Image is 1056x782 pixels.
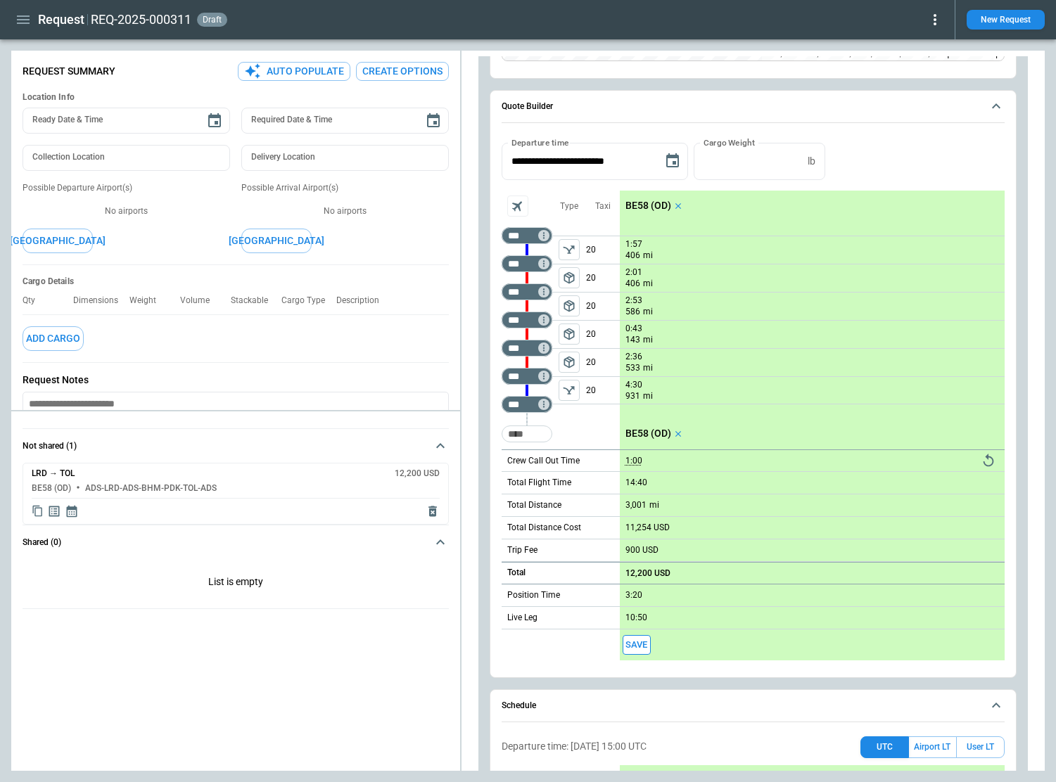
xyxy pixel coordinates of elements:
p: BE58 (OD) [625,428,671,440]
p: 12,200 USD [625,568,670,579]
button: Add Cargo [23,326,84,351]
p: Cargo Type [281,295,336,306]
p: BE58 (OD) [625,200,671,212]
span: package_2 [562,327,576,341]
p: 586 [625,306,640,318]
div: Too short [502,425,552,442]
h6: Cargo Details [23,276,449,287]
p: 2:01 [625,267,642,278]
p: Position Time [507,589,560,601]
p: Request Notes [23,374,449,386]
button: left aligned [559,323,580,345]
h6: Not shared (1) [23,442,77,451]
p: Live Leg [507,612,537,624]
button: Not shared (1) [23,429,449,463]
button: Save [623,635,651,655]
div: Not shared (1) [23,559,449,608]
button: Choose date, selected date is Sep 26, 2025 [659,147,687,175]
p: 533 [625,362,640,374]
p: Possible Arrival Airport(s) [241,182,449,194]
span: draft [200,15,224,25]
button: left aligned [559,380,580,401]
p: Departure time: [DATE] 15:00 UTC [502,741,647,752]
p: 3,001 [625,500,647,511]
button: Reset [978,450,999,471]
span: Copy quote content [32,504,44,518]
h6: Total [507,568,526,577]
h6: Shared (0) [23,538,61,547]
p: 4:30 [625,380,642,390]
div: Not shared (1) [23,463,449,525]
button: Create Options [356,62,449,81]
p: mi [643,362,653,374]
div: Quote Builder [502,143,1005,660]
button: left aligned [559,267,580,288]
button: UTC [860,736,909,758]
label: Departure time [511,136,569,148]
p: Total Distance [507,499,561,511]
h6: Schedule [502,701,536,710]
button: Quote Builder [502,91,1005,123]
span: Type of sector [559,352,580,373]
span: Type of sector [559,267,580,288]
button: [GEOGRAPHIC_DATA] [23,229,93,253]
h6: LRD → TOL [32,469,75,478]
p: Description [336,295,390,306]
p: 20 [586,377,620,404]
p: 20 [586,264,620,292]
p: Possible Departure Airport(s) [23,182,230,194]
span: Type of sector [559,380,580,401]
button: Shared (0) [23,525,449,559]
button: [GEOGRAPHIC_DATA] [241,229,312,253]
button: Choose date [419,107,447,135]
span: package_2 [562,299,576,313]
p: No airports [23,205,230,217]
span: package_2 [562,271,576,285]
p: mi [643,250,653,262]
p: mi [643,334,653,346]
span: package_2 [562,355,576,369]
div: scrollable content [620,191,1005,660]
p: Trip Fee [507,544,537,556]
button: Choose date [201,107,229,135]
button: User LT [956,736,1005,758]
p: 406 [625,278,640,290]
p: 406 [625,250,640,262]
p: Crew Call Out Time [507,455,580,467]
p: 2:53 [625,295,642,306]
div: Too short [502,368,552,385]
p: Total Distance Cost [507,522,581,534]
div: Too short [502,340,552,357]
span: Display quote schedule [65,504,79,518]
button: Auto Populate [238,62,350,81]
p: No airports [241,205,449,217]
p: mi [643,278,653,290]
p: Total Flight Time [507,477,571,489]
label: Cargo Weight [704,136,755,148]
span: Aircraft selection [507,195,528,217]
h6: 12,200 USD [395,469,440,478]
p: 11,254 USD [625,523,670,533]
h6: Location Info [23,92,449,103]
p: 143 [625,334,640,346]
div: Too short [502,227,552,244]
h6: Quote Builder [502,102,553,111]
p: 20 [586,236,620,264]
h6: BE58 (OD) [32,484,71,493]
span: Type of sector [559,295,580,316]
button: Airport LT [909,736,956,758]
p: Request Summary [23,65,115,77]
p: 14:40 [625,477,647,488]
p: Taxi [595,200,611,212]
h2: REQ-2025-000311 [91,11,191,28]
p: Weight [129,295,167,306]
p: mi [643,306,653,318]
p: 1:00 [625,456,642,466]
span: Display detailed quote content [47,504,61,518]
button: left aligned [559,239,580,260]
p: 3:20 [625,590,642,601]
p: 20 [586,349,620,376]
p: List is empty [23,559,449,608]
h6: ADS-LRD-ADS-BHM-PDK-TOL-ADS [85,484,217,493]
span: Save this aircraft quote and copy details to clipboard [623,635,651,655]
